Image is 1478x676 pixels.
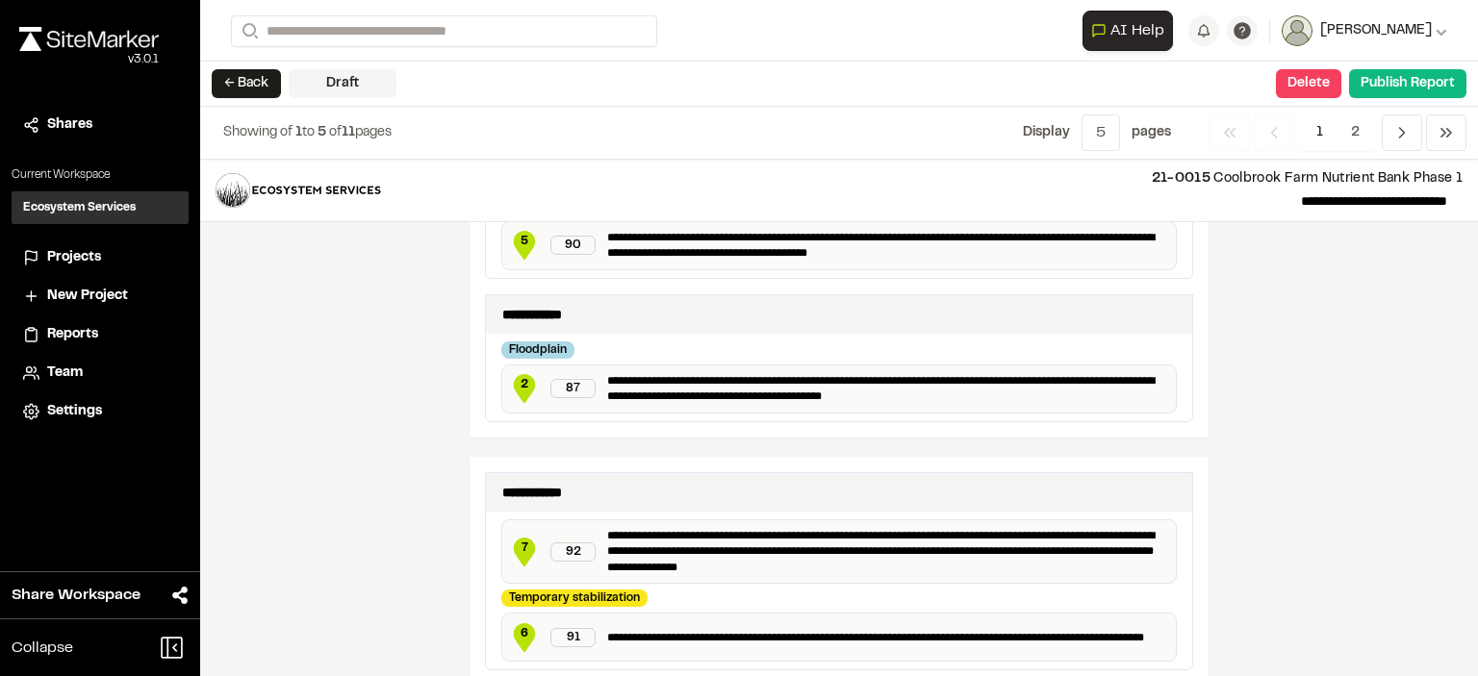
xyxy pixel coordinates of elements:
div: 87 [550,379,596,398]
span: Settings [47,401,102,422]
button: Publish Report [1349,69,1466,98]
div: Temporary stabilization [501,589,648,607]
img: User [1282,15,1312,46]
div: Floodplain [501,341,574,359]
a: Team [23,363,177,384]
div: Oh geez...please don't... [19,51,159,68]
span: 21-0015 [1152,173,1210,185]
button: Open AI Assistant [1083,11,1173,51]
button: ← Back [212,69,281,98]
button: [PERSON_NAME] [1282,15,1447,46]
a: New Project [23,286,177,307]
p: to of pages [223,122,392,143]
div: 92 [550,542,596,562]
span: 2 [1337,114,1374,151]
img: rebrand.png [19,27,159,51]
button: 5 [1082,114,1120,151]
button: Delete [1276,69,1341,98]
p: page s [1132,122,1171,143]
span: Showing of [223,127,295,138]
button: Search [231,15,266,47]
span: Share Workspace [12,584,140,607]
img: file [216,173,383,208]
a: Shares [23,114,177,136]
span: 5 [318,127,326,138]
span: Team [47,363,83,384]
p: Coolbrook Farm Nutrient Bank Phase 1 [398,168,1463,189]
p: Display [1023,122,1070,143]
span: 6 [510,625,539,642]
span: Reports [47,324,98,345]
nav: Navigation [1210,114,1466,151]
p: Current Workspace [12,166,189,184]
span: Projects [47,247,101,268]
h3: Ecosystem Services [23,199,136,216]
span: 1 [1302,114,1338,151]
span: 7 [510,539,539,557]
span: AI Help [1110,19,1164,42]
span: 5 [510,233,539,250]
span: New Project [47,286,128,307]
span: Shares [47,114,92,136]
a: Reports [23,324,177,345]
span: 11 [342,127,355,138]
span: 2 [510,376,539,393]
span: [PERSON_NAME] [1320,20,1432,41]
div: 91 [550,628,596,647]
span: Collapse [12,637,73,660]
span: 1 [295,127,302,138]
a: Projects [23,247,177,268]
div: Draft [289,69,396,98]
a: Settings [23,401,177,422]
div: Open AI Assistant [1083,11,1181,51]
div: 90 [550,236,596,255]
